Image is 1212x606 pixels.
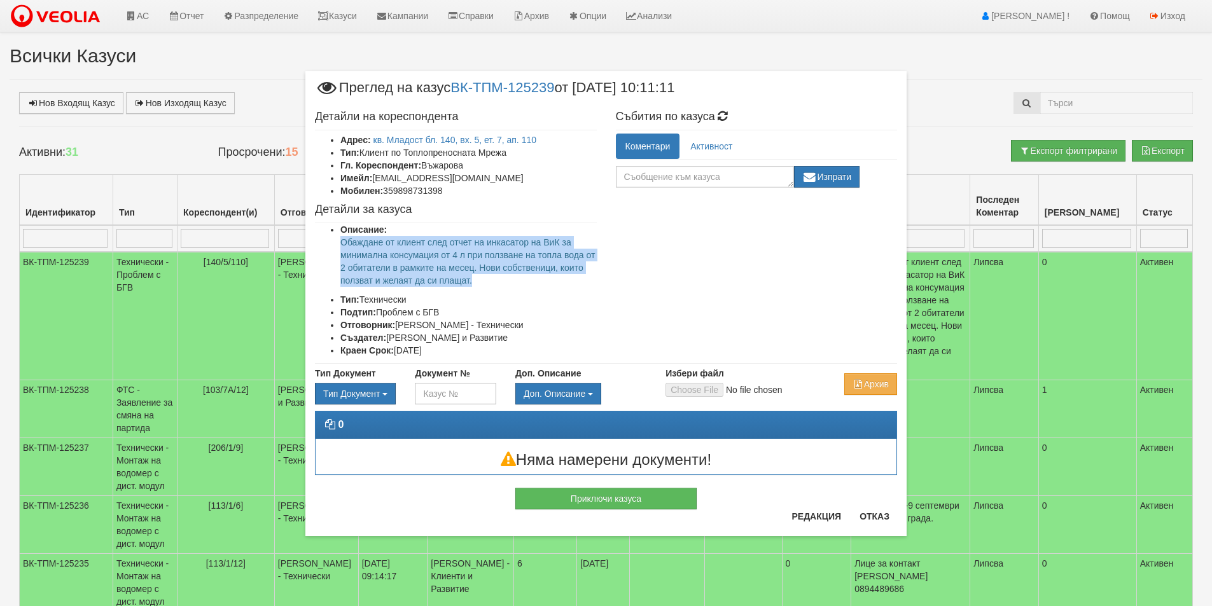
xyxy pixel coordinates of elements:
[616,111,898,123] h4: Събития по казуса
[515,383,601,404] button: Доп. Описание
[340,307,376,317] b: Подтип:
[315,203,597,216] h4: Детайли за казуса
[315,383,396,404] div: Двоен клик, за изчистване на избраната стойност.
[844,373,897,395] button: Архив
[340,344,597,357] li: [DATE]
[340,148,359,158] b: Тип:
[340,333,386,343] b: Създател:
[515,488,697,509] button: Приключи казуса
[323,389,380,399] span: Тип Документ
[315,367,376,380] label: Тип Документ
[338,419,344,430] strong: 0
[315,81,674,104] span: Преглед на казус от [DATE] 10:11:11
[340,320,395,330] b: Отговорник:
[340,160,421,170] b: Гл. Кореспондент:
[515,367,581,380] label: Доп. Описание
[616,134,680,159] a: Коментари
[340,184,597,197] li: 359898731398
[665,367,724,380] label: Избери файл
[415,383,496,404] input: Казус №
[316,451,896,468] h3: Няма намерени документи!
[852,506,897,527] button: Отказ
[340,331,597,344] li: [PERSON_NAME] и Развитие
[415,367,470,380] label: Документ №
[450,79,554,95] a: ВК-ТПМ-125239
[315,111,597,123] h4: Детайли на кореспондента
[340,172,597,184] li: [EMAIL_ADDRESS][DOMAIN_NAME]
[524,389,585,399] span: Доп. Описание
[340,159,597,172] li: Въжарова
[340,345,394,355] b: Краен Срок:
[340,146,597,159] li: Клиент по Топлопреносната Мрежа
[340,293,597,306] li: Технически
[340,186,383,196] b: Мобилен:
[681,134,742,159] a: Активност
[315,383,396,404] button: Тип Документ
[373,135,537,145] a: кв. Младост бл. 140, вх. 5, ет. 7, ап. 110
[340,224,387,235] b: Описание:
[515,383,646,404] div: Двоен клик, за изчистване на избраната стойност.
[340,306,597,319] li: Проблем с БГВ
[794,166,860,188] button: Изпрати
[340,173,372,183] b: Имейл:
[784,506,849,527] button: Редакция
[340,319,597,331] li: [PERSON_NAME] - Технически
[340,236,597,287] p: Обаждане от клиент след отчет на инкасатор на ВиК за минимална консумация от 4 л при ползване на ...
[340,294,359,305] b: Тип:
[340,135,371,145] b: Адрес:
